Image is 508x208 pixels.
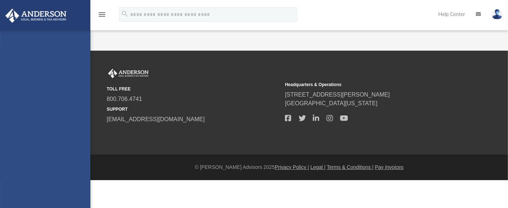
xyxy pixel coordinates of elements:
[285,92,390,98] a: [STREET_ADDRESS][PERSON_NAME]
[492,9,503,20] img: User Pic
[285,81,458,88] small: Headquarters & Operations
[275,164,309,170] a: Privacy Policy |
[107,96,142,102] a: 800.706.4741
[327,164,373,170] a: Terms & Conditions |
[98,10,106,19] i: menu
[90,164,508,171] div: © [PERSON_NAME] Advisors 2025
[311,164,326,170] a: Legal |
[375,164,404,170] a: Pay Invoices
[107,69,150,78] img: Anderson Advisors Platinum Portal
[107,116,205,122] a: [EMAIL_ADDRESS][DOMAIN_NAME]
[285,100,377,106] a: [GEOGRAPHIC_DATA][US_STATE]
[107,106,280,113] small: SUPPORT
[121,10,129,18] i: search
[98,14,106,19] a: menu
[107,86,280,92] small: TOLL FREE
[3,9,69,23] img: Anderson Advisors Platinum Portal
